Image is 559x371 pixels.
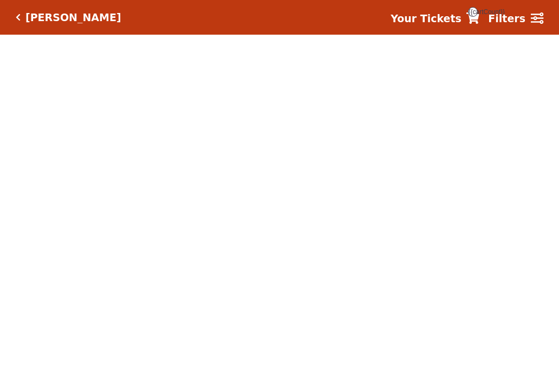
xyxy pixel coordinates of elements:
a: Filters [488,11,543,27]
a: Click here to go back to filters [16,14,21,21]
strong: Your Tickets [391,12,461,24]
h5: [PERSON_NAME] [25,11,121,24]
strong: Filters [488,12,525,24]
span: {{cartCount}} [468,7,478,17]
a: Your Tickets {{cartCount}} [391,11,479,27]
